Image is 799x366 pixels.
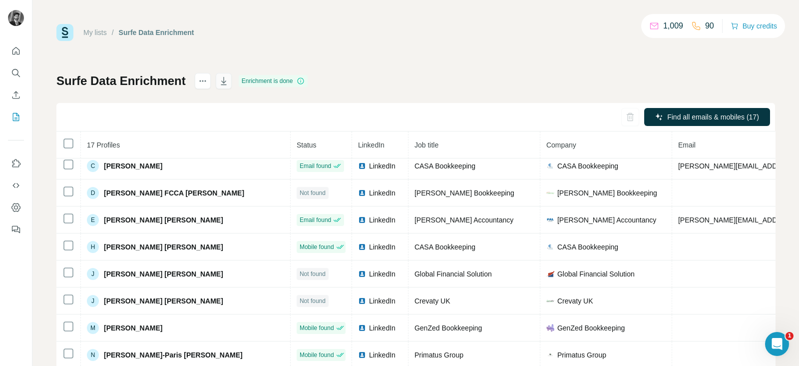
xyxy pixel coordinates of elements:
[546,297,554,305] img: company-logo
[300,296,326,305] span: Not found
[414,243,475,251] span: CASA Bookkeeping
[546,162,554,170] img: company-logo
[644,108,770,126] button: Find all emails & mobiles (17)
[8,64,24,82] button: Search
[87,141,120,149] span: 17 Profiles
[104,242,223,252] span: [PERSON_NAME] [PERSON_NAME]
[297,141,317,149] span: Status
[87,268,99,280] div: J
[546,243,554,251] img: company-logo
[300,161,331,170] span: Email found
[300,269,326,278] span: Not found
[557,296,593,306] span: Crevaty UK
[300,188,326,197] span: Not found
[87,160,99,172] div: C
[8,198,24,216] button: Dashboard
[104,161,162,171] span: [PERSON_NAME]
[358,189,366,197] img: LinkedIn logo
[369,323,396,333] span: LinkedIn
[786,332,794,340] span: 1
[56,73,186,89] h1: Surfe Data Enrichment
[546,270,554,278] img: company-logo
[369,269,396,279] span: LinkedIn
[414,351,463,359] span: Primatus Group
[8,42,24,60] button: Quick start
[358,243,366,251] img: LinkedIn logo
[104,323,162,333] span: [PERSON_NAME]
[104,350,243,360] span: [PERSON_NAME]-Paris [PERSON_NAME]
[705,20,714,32] p: 90
[104,269,223,279] span: [PERSON_NAME] [PERSON_NAME]
[369,296,396,306] span: LinkedIn
[8,176,24,194] button: Use Surfe API
[56,24,73,41] img: Surfe Logo
[104,188,244,198] span: [PERSON_NAME] FCCA [PERSON_NAME]
[414,189,514,197] span: [PERSON_NAME] Bookkeeping
[8,86,24,104] button: Enrich CSV
[369,242,396,252] span: LinkedIn
[104,215,223,225] span: [PERSON_NAME] [PERSON_NAME]
[8,220,24,238] button: Feedback
[87,295,99,307] div: J
[731,19,777,33] button: Buy credits
[765,332,789,356] iframe: Intercom live chat
[358,297,366,305] img: LinkedIn logo
[663,20,683,32] p: 1,009
[678,141,696,149] span: Email
[300,215,331,224] span: Email found
[87,214,99,226] div: E
[414,162,475,170] span: CASA Bookkeeping
[667,112,759,122] span: Find all emails & mobiles (17)
[83,28,107,36] a: My lists
[369,215,396,225] span: LinkedIn
[87,187,99,199] div: D
[557,242,618,252] span: CASA Bookkeeping
[557,350,606,360] span: Primatus Group
[358,324,366,332] img: LinkedIn logo
[546,141,576,149] span: Company
[546,324,554,332] img: company-logo
[119,27,194,37] div: Surfe Data Enrichment
[358,162,366,170] img: LinkedIn logo
[300,242,334,251] span: Mobile found
[112,27,114,37] li: /
[87,241,99,253] div: H
[557,215,656,225] span: [PERSON_NAME] Accountancy
[8,154,24,172] button: Use Surfe on LinkedIn
[8,10,24,26] img: Avatar
[300,350,334,359] span: Mobile found
[87,349,99,361] div: N
[358,270,366,278] img: LinkedIn logo
[557,269,635,279] span: Global Financial Solution
[358,351,366,359] img: LinkedIn logo
[557,323,625,333] span: GenZed Bookkeeping
[369,188,396,198] span: LinkedIn
[8,108,24,126] button: My lists
[546,216,554,224] img: company-logo
[546,189,554,197] img: company-logo
[300,323,334,332] span: Mobile found
[414,216,513,224] span: [PERSON_NAME] Accountancy
[369,161,396,171] span: LinkedIn
[414,297,450,305] span: Crevaty UK
[557,161,618,171] span: CASA Bookkeeping
[557,188,657,198] span: [PERSON_NAME] Bookkeeping
[104,296,223,306] span: [PERSON_NAME] [PERSON_NAME]
[358,141,385,149] span: LinkedIn
[239,75,308,87] div: Enrichment is done
[414,324,482,332] span: GenZed Bookkeeping
[87,322,99,334] div: M
[414,270,492,278] span: Global Financial Solution
[546,351,554,359] img: company-logo
[358,216,366,224] img: LinkedIn logo
[414,141,438,149] span: Job title
[369,350,396,360] span: LinkedIn
[195,73,211,89] button: actions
